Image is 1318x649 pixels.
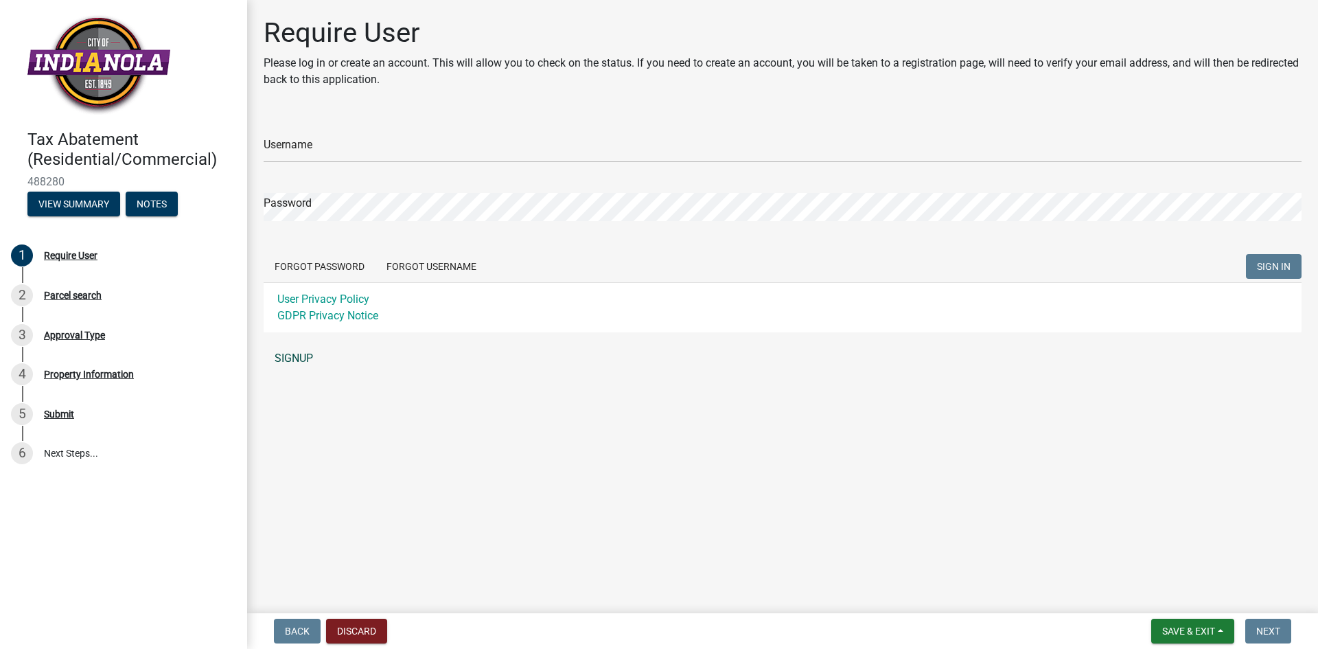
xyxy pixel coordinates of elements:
[44,330,105,340] div: Approval Type
[11,244,33,266] div: 1
[264,254,375,279] button: Forgot Password
[44,369,134,379] div: Property Information
[326,619,387,644] button: Discard
[126,192,178,216] button: Notes
[264,345,1302,372] a: SIGNUP
[11,442,33,464] div: 6
[1245,619,1291,644] button: Next
[274,619,321,644] button: Back
[11,363,33,385] div: 4
[1257,261,1291,272] span: SIGN IN
[44,291,102,300] div: Parcel search
[285,626,310,637] span: Back
[264,55,1302,88] p: Please log in or create an account. This will allow you to check on the status. If you need to cr...
[11,403,33,425] div: 5
[11,324,33,346] div: 3
[1162,626,1215,637] span: Save & Exit
[1246,254,1302,279] button: SIGN IN
[126,199,178,210] wm-modal-confirm: Notes
[1256,626,1280,637] span: Next
[27,192,120,216] button: View Summary
[11,284,33,306] div: 2
[27,175,220,188] span: 488280
[27,14,170,115] img: City of Indianola, Iowa
[44,409,74,419] div: Submit
[1151,619,1234,644] button: Save & Exit
[27,199,120,210] wm-modal-confirm: Summary
[277,309,378,322] a: GDPR Privacy Notice
[277,293,369,306] a: User Privacy Policy
[44,251,97,260] div: Require User
[27,130,236,170] h4: Tax Abatement (Residential/Commercial)
[375,254,487,279] button: Forgot Username
[264,16,1302,49] h1: Require User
